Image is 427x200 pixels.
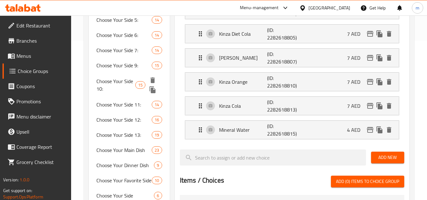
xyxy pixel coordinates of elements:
[152,177,162,184] div: Choices
[96,116,152,124] span: Choose Your Side 12:
[152,116,162,124] div: Choices
[16,37,66,45] span: Branches
[152,32,162,38] span: 14
[16,143,66,151] span: Coverage Report
[96,101,152,108] span: Choose Your Side 11:
[16,22,66,29] span: Edit Restaurant
[3,186,32,195] span: Get support on:
[347,126,365,134] p: 4 AED
[267,122,299,137] p: (ID: 2282618815)
[384,125,394,135] button: delete
[16,158,66,166] span: Grocery Checklist
[3,79,71,94] a: Coupons
[365,125,375,135] button: edit
[219,30,267,38] p: Kinza Diet Cola
[365,53,375,63] button: edit
[96,46,152,54] span: Choose Your Side 7:
[89,158,169,173] div: Choose Your Dinner Dish9
[96,146,152,154] span: Choose Your Main Dish
[375,125,384,135] button: duplicate
[3,33,71,48] a: Branches
[185,121,399,139] div: Expand
[154,192,162,199] div: Choices
[219,102,267,110] p: Kinza Cola
[384,53,394,63] button: delete
[152,63,162,69] span: 15
[336,178,399,185] span: Add (0) items to choice group
[180,70,404,94] li: Expand
[384,101,394,111] button: delete
[148,85,157,94] button: duplicate
[96,62,152,69] span: Choose Your Side 9:
[3,155,71,170] a: Grocery Checklist
[152,146,162,154] div: Choices
[18,67,66,75] span: Choice Groups
[20,176,29,184] span: 1.0.0
[416,4,419,11] span: m
[219,126,267,134] p: Mineral Water
[376,154,399,161] span: Add New
[375,77,384,87] button: duplicate
[347,30,365,38] p: 7 AED
[152,117,162,123] span: 16
[240,4,279,12] div: Menu-management
[375,53,384,63] button: duplicate
[3,64,71,79] a: Choice Groups
[96,31,152,39] span: Choose Your Side 6:
[16,98,66,105] span: Promotions
[3,109,71,124] a: Menu disclaimer
[89,58,169,73] div: Choose Your Side 9:15
[365,101,375,111] button: edit
[96,16,152,24] span: Choose Your Side 5:
[180,118,404,142] li: Expand
[148,76,157,85] button: delete
[365,29,375,39] button: edit
[89,12,169,27] div: Choose Your Side 5:14
[180,46,404,70] li: Expand
[96,77,135,93] span: Choose Your Side 10:
[384,29,394,39] button: delete
[89,142,169,158] div: Choose Your Main Dish23
[185,49,399,67] div: Expand
[267,50,299,65] p: (ID: 2282618807)
[89,27,169,43] div: Choose Your Side 6:14
[3,48,71,64] a: Menus
[347,78,365,86] p: 7 AED
[96,131,152,139] span: Choose Your Side 13:
[180,176,224,185] h2: Items / Choices
[152,46,162,54] div: Choices
[152,31,162,39] div: Choices
[384,77,394,87] button: delete
[331,176,404,187] button: Add (0) items to choice group
[89,173,169,188] div: Choose Your Favorite Side10
[152,131,162,139] div: Choices
[347,102,365,110] p: 7 AED
[16,113,66,120] span: Menu disclaimer
[180,149,366,166] input: search
[154,161,162,169] div: Choices
[152,132,162,138] span: 19
[267,98,299,113] p: (ID: 2282618813)
[154,193,162,199] span: 6
[347,54,365,62] p: 7 AED
[136,82,145,88] span: 15
[219,54,267,62] p: [PERSON_NAME]
[185,25,399,43] div: Expand
[152,17,162,23] span: 14
[152,178,162,184] span: 10
[219,78,267,86] p: Kinza Orange
[180,22,404,46] li: Expand
[89,97,169,112] div: Choose Your Side 11:14
[3,176,19,184] span: Version:
[152,147,162,153] span: 23
[89,127,169,142] div: Choose Your Side 13:19
[180,94,404,118] li: Expand
[16,52,66,60] span: Menus
[96,161,154,169] span: Choose Your Dinner Dish
[89,43,169,58] div: Choose Your Side 7:14
[185,73,399,91] div: Expand
[185,97,399,115] div: Expand
[375,101,384,111] button: duplicate
[16,128,66,136] span: Upsell
[267,74,299,89] p: (ID: 2282618810)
